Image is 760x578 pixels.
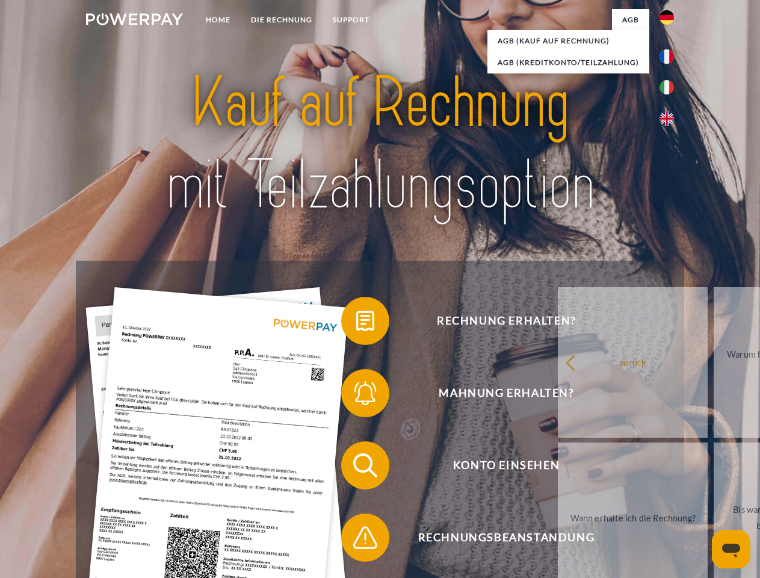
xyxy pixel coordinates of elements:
[359,369,653,417] span: Mahnung erhalten?
[487,30,649,52] a: AGB (Kauf auf Rechnung)
[115,58,645,231] img: title-powerpay_de.svg
[565,509,700,526] div: Wann erhalte ich die Rechnung?
[359,297,653,345] span: Rechnung erhalten?
[660,10,674,25] img: de
[196,9,241,31] a: Home
[350,523,380,553] img: qb_warning.svg
[341,441,654,489] button: Konto einsehen
[612,9,649,31] a: agb
[660,111,674,126] img: en
[86,13,183,25] img: logo-powerpay-white.svg
[241,9,323,31] a: DIE RECHNUNG
[660,80,674,95] img: it
[341,297,654,345] button: Rechnung erhalten?
[359,514,653,562] span: Rechnungsbeanstandung
[359,441,653,489] span: Konto einsehen
[350,306,380,336] img: qb_bill.svg
[712,530,750,568] iframe: Schaltfläche zum Öffnen des Messaging-Fensters
[341,369,654,417] button: Mahnung erhalten?
[565,354,700,370] div: zurück
[660,49,674,64] img: fr
[350,450,380,480] img: qb_search.svg
[487,52,649,73] a: AGB (Kreditkonto/Teilzahlung)
[323,9,380,31] a: SUPPORT
[350,378,380,408] img: qb_bell.svg
[341,514,654,562] button: Rechnungsbeanstandung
